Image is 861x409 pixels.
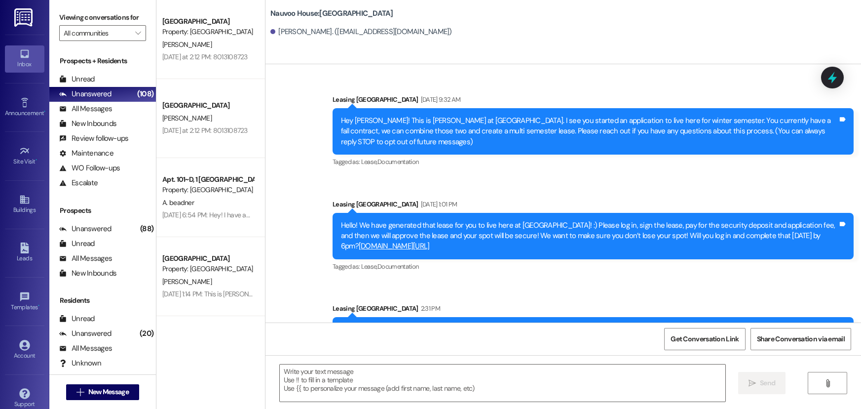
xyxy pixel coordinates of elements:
input: All communities [64,25,130,41]
div: All Messages [59,343,112,354]
div: WO Follow-ups [59,163,120,173]
span: New Message [88,387,129,397]
div: [GEOGRAPHIC_DATA] [162,337,254,348]
div: [DATE] 1:14 PM: This is [PERSON_NAME], I'm selling my contract to [PERSON_NAME] [162,289,397,298]
a: [DOMAIN_NAME][URL] [359,241,430,251]
span: Documentation [377,158,419,166]
div: (108) [135,86,156,102]
i:  [135,29,141,37]
span: A. beadner [162,198,194,207]
div: Prospects + Residents [49,56,156,66]
div: Hey [PERSON_NAME]! This is [PERSON_NAME] at [GEOGRAPHIC_DATA]. I see you started an application t... [341,116,838,147]
div: [GEOGRAPHIC_DATA] [162,16,254,27]
button: Share Conversation via email [750,328,851,350]
div: [DATE] at 2:12 PM: 8013108723 [162,52,248,61]
div: Unanswered [59,328,112,339]
div: Property: [GEOGRAPHIC_DATA] [162,264,254,274]
div: Unanswered [59,224,112,234]
div: Review follow-ups [59,133,128,144]
span: • [36,157,37,164]
i:  [824,379,831,387]
div: [DATE] 1:01 PM [418,199,457,209]
div: All Messages [59,253,112,264]
a: Leads [5,240,44,266]
div: [DATE] at 2:12 PM: 8013108723 [162,126,248,135]
div: [DATE] 9:32 AM [418,94,461,105]
div: Leasing [GEOGRAPHIC_DATA] [333,303,854,317]
span: Send [760,378,775,388]
div: Unknown [59,358,101,368]
div: Tagged as: [333,155,854,169]
span: • [44,108,45,115]
div: Residents [49,295,156,306]
div: (88) [138,221,156,237]
span: [PERSON_NAME] [162,40,212,49]
button: Send [738,372,786,394]
a: Site Visit • [5,143,44,169]
span: Share Conversation via email [757,334,845,344]
div: New Inbounds [59,119,116,129]
div: Tagged as: [333,259,854,274]
div: [GEOGRAPHIC_DATA] [162,100,254,111]
div: Unread [59,74,95,84]
img: ResiDesk Logo [14,8,35,27]
div: Unread [59,239,95,249]
div: Unanswered [59,89,112,99]
span: [PERSON_NAME] [162,114,212,123]
div: Leasing [GEOGRAPHIC_DATA] [333,94,854,108]
a: Templates • [5,288,44,315]
div: [DATE] 6:54 PM: Hey! I have an apartment problem to report, I called the number but it's outside ... [162,210,655,219]
div: 2:31 PM [418,303,440,314]
div: Leasing [GEOGRAPHIC_DATA] [333,199,854,213]
div: Escalate [59,178,98,188]
span: Lease , [361,262,377,271]
button: New Message [66,384,139,400]
a: Inbox [5,45,44,72]
div: Apt. 101~D, 1 [GEOGRAPHIC_DATA] [162,174,254,185]
b: Nauvoo House: [GEOGRAPHIC_DATA] [270,8,393,19]
div: New Inbounds [59,268,116,279]
div: Property: [GEOGRAPHIC_DATA] [162,185,254,195]
div: Hello! We have generated that lease for you to live here at [GEOGRAPHIC_DATA]! :) Please log in, ... [341,220,838,252]
a: Account [5,337,44,364]
div: Maintenance [59,148,113,159]
div: [GEOGRAPHIC_DATA] [162,253,254,264]
div: (20) [137,326,156,341]
label: Viewing conversations for [59,10,146,25]
div: Prospects [49,205,156,216]
div: Property: [GEOGRAPHIC_DATA] [162,27,254,37]
span: • [38,302,39,309]
div: Unread [59,314,95,324]
span: Get Conversation Link [671,334,739,344]
i:  [749,379,756,387]
span: Lease , [361,158,377,166]
i:  [76,388,84,396]
button: Get Conversation Link [664,328,745,350]
div: [PERSON_NAME]. ([EMAIL_ADDRESS][DOMAIN_NAME]) [270,27,452,37]
span: Documentation [377,262,419,271]
span: [PERSON_NAME] [162,277,212,286]
a: Buildings [5,191,44,218]
div: All Messages [59,104,112,114]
